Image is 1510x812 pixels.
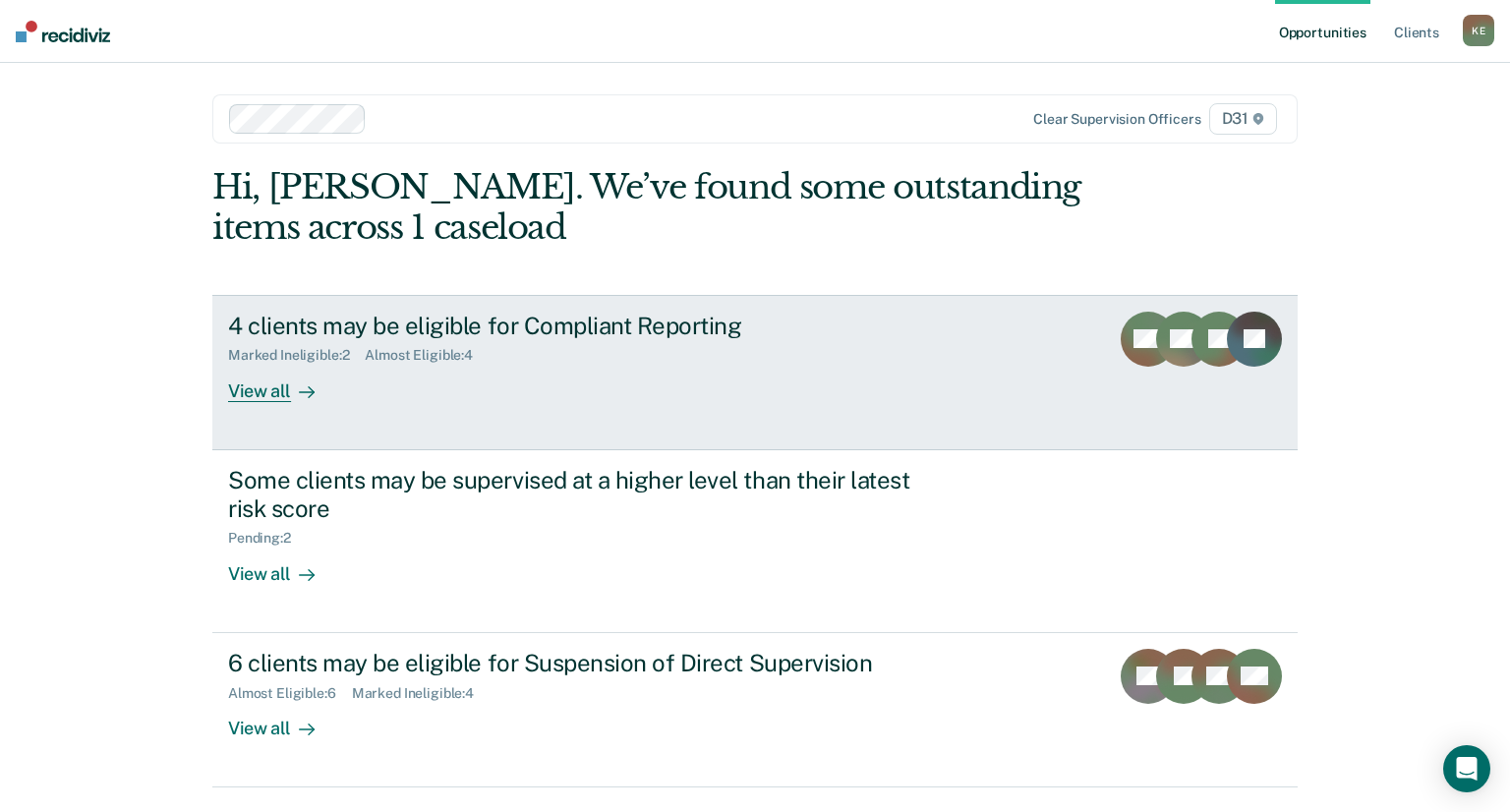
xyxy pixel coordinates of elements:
a: 6 clients may be eligible for Suspension of Direct SupervisionAlmost Eligible:6Marked Ineligible:... [212,633,1298,787]
div: Pending : 2 [228,530,307,547]
div: Marked Ineligible : 4 [352,685,490,702]
div: Some clients may be supervised at a higher level than their latest risk score [228,466,918,523]
div: View all [228,364,338,402]
div: View all [228,547,338,585]
div: View all [228,701,338,739]
div: Clear supervision officers [1033,111,1200,128]
a: Some clients may be supervised at a higher level than their latest risk scorePending:2View all [212,450,1298,633]
a: 4 clients may be eligible for Compliant ReportingMarked Ineligible:2Almost Eligible:4View all [212,295,1298,450]
div: Almost Eligible : 4 [365,347,489,364]
div: Hi, [PERSON_NAME]. We’ve found some outstanding items across 1 caseload [212,167,1080,248]
img: Recidiviz [16,21,110,42]
div: Marked Ineligible : 2 [228,347,365,364]
div: 6 clients may be eligible for Suspension of Direct Supervision [228,649,918,677]
div: Almost Eligible : 6 [228,685,352,702]
div: K E [1463,15,1494,46]
span: D31 [1209,103,1277,135]
div: 4 clients may be eligible for Compliant Reporting [228,312,918,340]
div: Open Intercom Messenger [1443,745,1490,792]
button: KE [1463,15,1494,46]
